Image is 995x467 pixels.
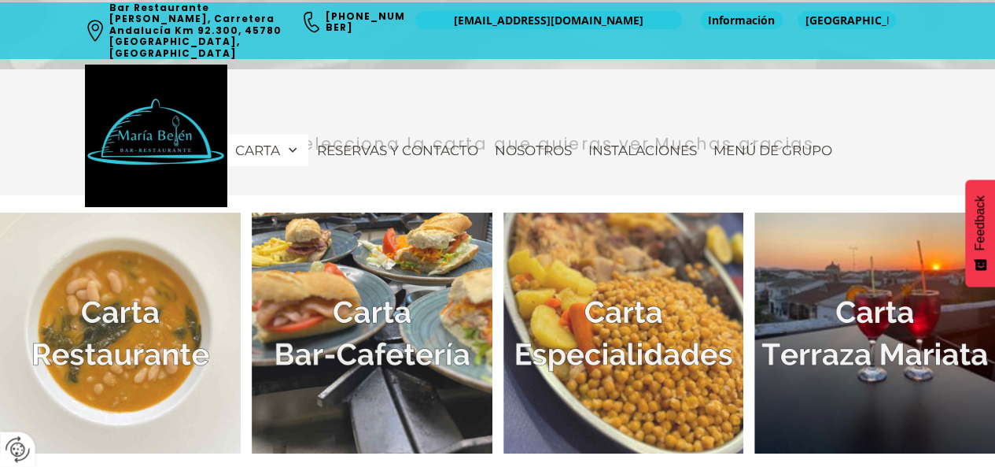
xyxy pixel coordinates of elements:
[252,213,492,454] a: Carta Bar Cafetería
[713,143,832,158] span: Menú de Grupo
[454,13,643,28] span: [EMAIL_ADDRESS][DOMAIN_NAME]
[588,143,697,158] span: Instalaciones
[708,13,775,28] span: Información
[85,65,227,207] img: Bar Restaurante María Belén
[326,9,405,34] a: [PHONE_NUMBER]
[227,135,308,166] a: Carta
[317,143,478,158] span: Reservas y contacto
[754,213,995,454] a: Terraza Mariata
[309,135,486,166] a: Reservas y contacto
[973,195,987,250] span: Feedback
[965,180,995,287] button: Feedback - Mostrar encuesta
[109,1,285,60] a: Bar Restaurante [PERSON_NAME], Carretera Andalucía Km 92.300, 45780 [GEOGRAPHIC_DATA], [GEOGRAPHI...
[798,11,896,29] a: [GEOGRAPHIC_DATA]
[235,143,280,158] span: Carta
[503,213,744,454] a: Especialidades de la casa
[415,11,682,29] a: [EMAIL_ADDRESS][DOMAIN_NAME]
[580,135,705,166] a: Instalaciones
[495,143,572,158] span: Nosotros
[805,13,888,28] span: [GEOGRAPHIC_DATA]
[700,11,783,29] a: Información
[487,135,580,166] a: Nosotros
[706,135,840,166] a: Menú de Grupo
